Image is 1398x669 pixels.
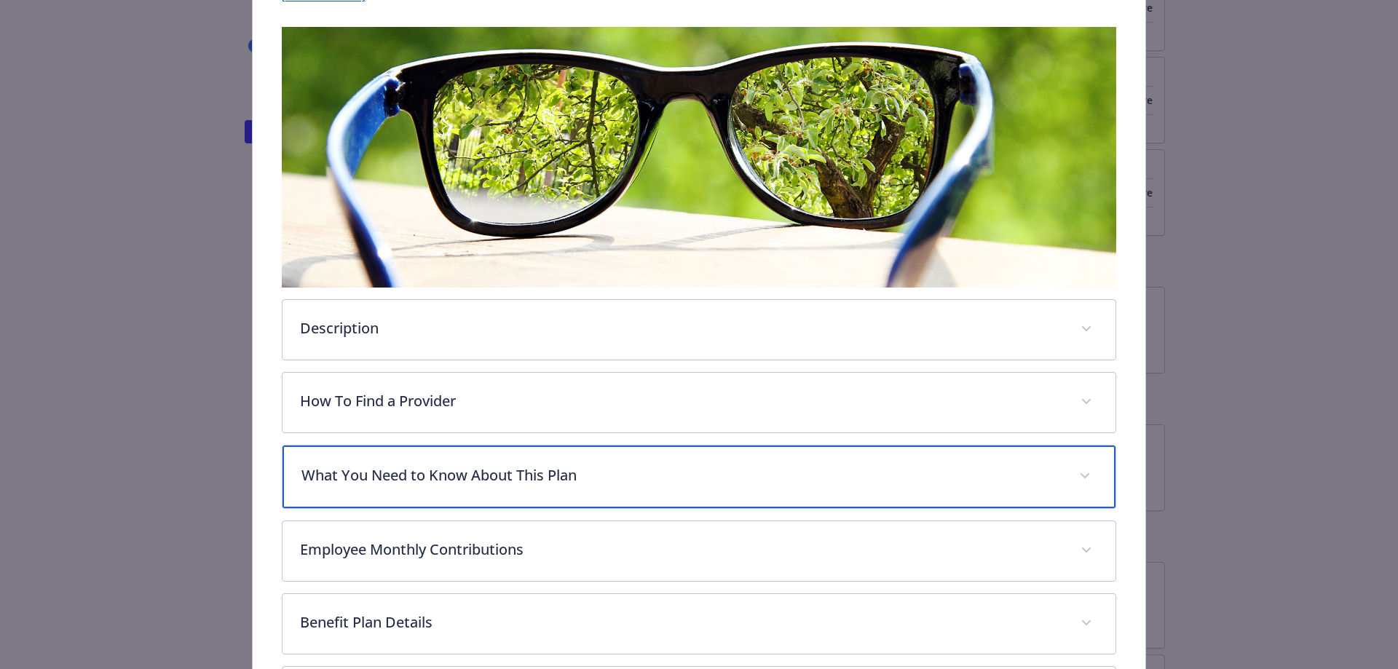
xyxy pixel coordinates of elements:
[283,446,1116,508] div: What You Need to Know About This Plan
[301,464,1062,486] p: What You Need to Know About This Plan
[283,521,1116,581] div: Employee Monthly Contributions
[283,300,1116,360] div: Description
[282,27,1117,288] img: banner
[300,390,1064,412] p: How To Find a Provider
[283,594,1116,654] div: Benefit Plan Details
[300,317,1064,339] p: Description
[300,611,1064,633] p: Benefit Plan Details
[283,373,1116,432] div: How To Find a Provider
[300,539,1064,561] p: Employee Monthly Contributions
